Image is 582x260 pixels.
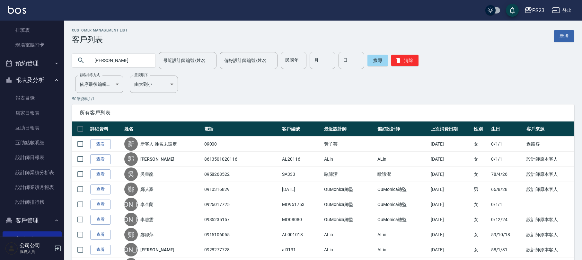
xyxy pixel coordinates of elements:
a: 查看 [90,169,111,179]
a: 查看 [90,230,111,240]
td: ALin [322,152,376,167]
div: 新 [124,137,138,151]
a: 查看 [90,139,111,149]
td: 66/8/28 [489,182,525,197]
td: MO951753 [280,197,322,212]
th: 最近設計師 [322,121,376,137]
th: 客戶來源 [525,121,574,137]
div: [PERSON_NAME] [124,243,138,256]
td: 女 [472,167,489,182]
a: 設計師排行榜 [3,195,62,210]
td: 0915106055 [203,227,281,242]
a: 李惠雯 [140,216,154,223]
a: 鄭人豪 [140,186,154,193]
p: 50 筆資料, 1 / 1 [72,96,574,102]
td: 0/1/1 [489,197,525,212]
td: 8613501020116 [203,152,281,167]
td: SA333 [280,167,322,182]
a: 吳皇龍 [140,171,154,177]
td: 女 [472,137,489,152]
th: 偏好設計師 [376,121,429,137]
a: 新增 [554,30,574,42]
th: 姓名 [123,121,203,137]
a: 查看 [90,200,111,210]
a: 查看 [90,154,111,164]
td: 78/4/26 [489,167,525,182]
a: 現場電腦打卡 [3,38,62,52]
td: 女 [472,152,489,167]
td: 0/1/1 [489,137,525,152]
td: 女 [472,242,489,257]
td: 女 [472,197,489,212]
h3: 客戶列表 [72,35,128,44]
div: 鄭 [124,183,138,196]
label: 顧客排序方式 [80,73,100,77]
th: 生日 [489,121,525,137]
th: 性別 [472,121,489,137]
div: 鄭 [124,228,138,241]
button: save [506,4,519,17]
a: 互助點數明細 [3,135,62,150]
td: 歐諦潔 [376,167,429,182]
td: [DATE] [429,152,472,167]
td: ALin [376,227,429,242]
td: [DATE] [429,182,472,197]
td: 59/10/18 [489,227,525,242]
div: 吳 [124,167,138,181]
div: [PERSON_NAME] [124,213,138,226]
div: 郭 [124,152,138,166]
a: [PERSON_NAME] [140,247,174,253]
td: 設計師原本客人 [525,212,574,227]
td: 女 [472,227,489,242]
td: 0928277728 [203,242,281,257]
td: 0926017725 [203,197,281,212]
td: 女 [472,212,489,227]
td: al0131 [280,242,322,257]
td: 0935235157 [203,212,281,227]
button: 報表及分析 [3,72,62,88]
td: ALin [376,152,429,167]
label: 呈現順序 [134,73,148,77]
a: 查看 [90,245,111,255]
td: 設計師原本客人 [525,242,574,257]
a: 新客人 姓名未設定 [140,141,177,147]
a: 排班表 [3,23,62,38]
td: ALin [322,242,376,257]
a: 查看 [90,184,111,194]
td: 0958268522 [203,167,281,182]
p: 服務人員 [20,249,52,255]
td: 設計師原本客人 [525,227,574,242]
button: 清除 [391,55,419,66]
a: 設計師業績分析表 [3,165,62,180]
td: OuMonica總監 [322,182,376,197]
td: [DATE] [429,137,472,152]
button: 登出 [550,4,574,16]
span: 所有客戶列表 [80,110,567,116]
th: 上次消費日期 [429,121,472,137]
div: [PERSON_NAME] [124,198,138,211]
td: [DATE] [429,242,472,257]
a: 設計師業績月報表 [3,180,62,195]
td: ALin [376,242,429,257]
td: 設計師原本客人 [525,152,574,167]
th: 詳細資料 [89,121,123,137]
a: 李金蘭 [140,201,154,208]
h2: Customer Management List [72,28,128,32]
td: AL20116 [280,152,322,167]
th: 客戶編號 [280,121,322,137]
td: OuMonica總監 [376,182,429,197]
td: [DATE] [429,227,472,242]
div: 由大到小 [130,76,178,93]
td: [DATE] [429,167,472,182]
img: Person [5,242,18,255]
td: 設計師原本客人 [525,167,574,182]
td: OuMonica總監 [376,197,429,212]
input: 搜尋關鍵字 [90,52,150,69]
button: 搜尋 [367,55,388,66]
a: 報表目錄 [3,91,62,105]
a: 查看 [90,215,111,225]
td: 0/12/24 [489,212,525,227]
div: PS23 [532,6,544,14]
td: 歐諦潔 [322,167,376,182]
td: 設計師原本客人 [525,182,574,197]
